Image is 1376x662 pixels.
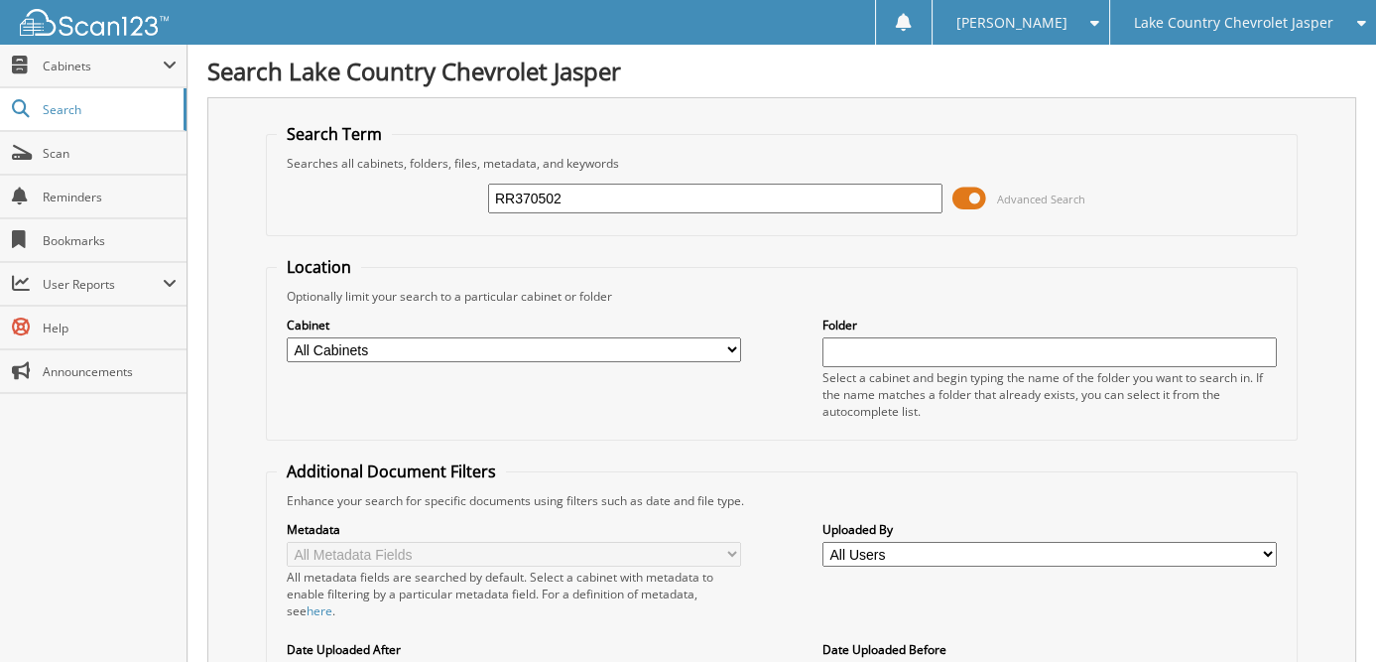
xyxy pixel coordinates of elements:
div: Enhance your search for specific documents using filters such as date and file type. [277,492,1287,509]
iframe: Chat Widget [1277,567,1376,662]
span: Help [43,320,177,336]
a: here [307,602,332,619]
span: Reminders [43,189,177,205]
div: Select a cabinet and begin typing the name of the folder you want to search in. If the name match... [822,369,1277,420]
label: Date Uploaded After [287,641,741,658]
legend: Location [277,256,361,278]
span: Bookmarks [43,232,177,249]
span: Lake Country Chevrolet Jasper [1134,17,1333,29]
div: All metadata fields are searched by default. Select a cabinet with metadata to enable filtering b... [287,569,741,619]
span: Advanced Search [997,192,1085,206]
div: Optionally limit your search to a particular cabinet or folder [277,288,1287,305]
label: Cabinet [287,317,741,333]
span: Cabinets [43,58,163,74]
label: Date Uploaded Before [822,641,1277,658]
span: User Reports [43,276,163,293]
span: Scan [43,145,177,162]
div: Searches all cabinets, folders, files, metadata, and keywords [277,155,1287,172]
img: scan123-logo-white.svg [20,9,169,36]
span: Search [43,101,174,118]
label: Uploaded By [822,521,1277,538]
legend: Additional Document Filters [277,461,506,482]
span: Announcements [43,363,177,380]
h1: Search Lake Country Chevrolet Jasper [207,55,1356,87]
label: Metadata [287,521,741,538]
legend: Search Term [277,123,392,145]
span: [PERSON_NAME] [955,17,1066,29]
label: Folder [822,317,1277,333]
